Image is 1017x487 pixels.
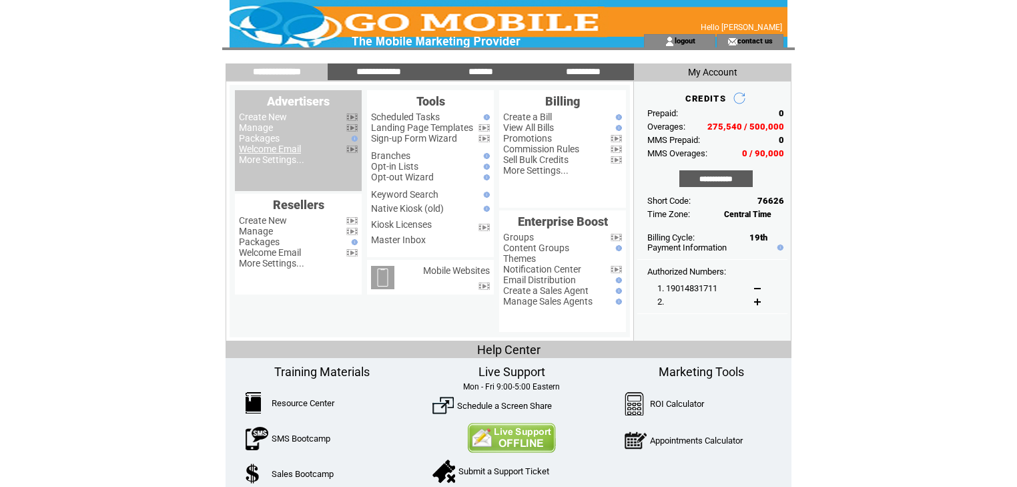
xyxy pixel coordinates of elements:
[346,146,358,153] img: video.png
[239,144,301,154] a: Welcome Email
[239,112,287,122] a: Create New
[647,267,726,277] span: Authorized Numbers:
[416,94,445,108] span: Tools
[503,296,593,307] a: Manage Sales Agents
[647,148,707,158] span: MMS Overages:
[675,36,695,45] a: logout
[348,136,358,142] img: help.gif
[246,427,268,450] img: SMSBootcamp.png
[625,392,645,416] img: Calculator.png
[503,232,534,242] a: Groups
[246,464,261,484] img: SalesBootcamp.png
[650,436,743,446] a: Appointments Calculator
[274,365,370,379] span: Training Materials
[727,36,737,47] img: contact_us_icon.gif
[478,365,545,379] span: Live Support
[503,133,552,144] a: Promotions
[371,112,440,122] a: Scheduled Tasks
[737,36,773,45] a: contact us
[371,203,444,214] a: Native Kiosk (old)
[611,234,622,241] img: video.png
[239,154,304,165] a: More Settings...
[611,135,622,142] img: video.png
[503,165,569,176] a: More Settings...
[371,161,418,172] a: Opt-in Lists
[659,365,744,379] span: Marketing Tools
[647,108,678,118] span: Prepaid:
[503,144,579,154] a: Commission Rules
[779,135,784,145] span: 0
[273,198,324,212] span: Resellers
[346,114,358,121] img: video.png
[480,164,490,170] img: help.gif
[647,232,695,242] span: Billing Cycle:
[432,395,454,416] img: ScreenShare.png
[478,135,490,142] img: video.png
[371,150,410,161] a: Branches
[503,264,581,275] a: Notification Center
[503,275,576,285] a: Email Distribution
[423,265,490,276] a: Mobile Websites
[503,112,552,122] a: Create a Bill
[625,429,647,452] img: AppointmentCalc.png
[613,114,622,120] img: help.gif
[477,343,541,357] span: Help Center
[701,23,782,32] span: Hello [PERSON_NAME]
[272,469,334,479] a: Sales Bootcamp
[779,108,784,118] span: 0
[371,172,434,182] a: Opt-out Wizard
[657,297,664,307] span: 2.
[647,122,685,132] span: Overages:
[371,122,473,133] a: Landing Page Templates
[346,228,358,235] img: video.png
[724,210,771,219] span: Central Time
[480,192,490,198] img: help.gif
[467,423,556,453] img: Contact Us
[503,285,589,296] a: Create a Sales Agent
[774,245,783,251] img: help.gif
[246,392,261,414] img: ResourceCenter.png
[545,94,580,108] span: Billing
[346,249,358,257] img: video.png
[239,247,301,258] a: Welcome Email
[480,174,490,180] img: help.gif
[346,217,358,224] img: video.png
[518,214,608,228] span: Enterprise Boost
[463,382,560,391] span: Mon - Fri 9:00-5:00 Eastern
[371,234,426,245] a: Master Inbox
[611,146,622,153] img: video.png
[613,299,622,305] img: help.gif
[613,125,622,131] img: help.gif
[457,401,552,411] a: Schedule a Screen Share
[272,398,334,408] a: Resource Center
[503,253,536,264] a: Themes
[657,283,717,293] span: 1. 19014831711
[432,460,455,483] img: SupportTicket.png
[239,226,273,236] a: Manage
[503,242,569,253] a: Content Groups
[757,196,784,206] span: 76626
[480,114,490,120] img: help.gif
[685,94,726,104] span: CREDITS
[272,434,330,444] a: SMS Bootcamp
[480,206,490,212] img: help.gif
[239,122,273,133] a: Manage
[371,219,432,230] a: Kiosk Licenses
[239,215,287,226] a: Create New
[749,232,767,242] span: 19th
[503,122,554,133] a: View All Bills
[613,288,622,294] img: help.gif
[611,266,622,273] img: video.png
[478,124,490,132] img: video.png
[458,466,549,476] a: Submit a Support Ticket
[613,245,622,251] img: help.gif
[650,399,704,409] a: ROI Calculator
[647,209,690,219] span: Time Zone:
[503,154,569,165] a: Sell Bulk Credits
[267,94,330,108] span: Advertisers
[647,196,691,206] span: Short Code:
[478,224,490,231] img: video.png
[688,67,737,77] span: My Account
[371,189,438,200] a: Keyword Search
[647,242,727,253] a: Payment Information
